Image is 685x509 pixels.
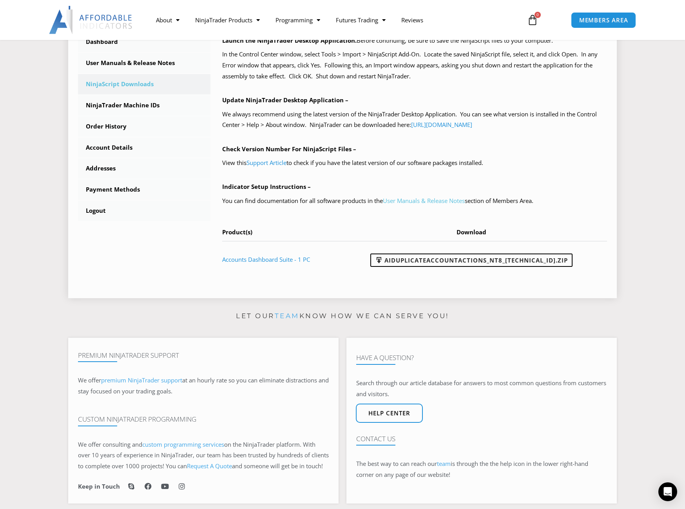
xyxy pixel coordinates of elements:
h4: Have A Question? [356,354,607,362]
a: Account Details [78,138,210,158]
p: Search through our article database for answers to most common questions from customers and visit... [356,378,607,400]
div: Open Intercom Messenger [658,482,677,501]
a: NinjaTrader Products [187,11,268,29]
a: premium NinjaTrader support [101,376,182,384]
span: Help center [368,410,410,416]
a: NinjaScript Downloads [78,74,210,94]
b: Update NinjaTrader Desktop Application – [222,96,348,104]
span: We offer consulting and [78,440,224,448]
nav: Menu [148,11,518,29]
span: on the NinjaTrader platform. With over 10 years of experience in NinjaTrader, our team has been t... [78,440,329,470]
a: team [275,312,299,320]
p: In the Control Center window, select Tools > Import > NinjaScript Add-On. Locate the saved NinjaS... [222,49,607,82]
a: Order History [78,116,210,137]
a: team [437,460,451,467]
span: We offer [78,376,101,384]
a: Reviews [393,11,431,29]
p: You can find documentation for all software products in the section of Members Area. [222,196,607,206]
img: LogoAI | Affordable Indicators – NinjaTrader [49,6,133,34]
a: Logout [78,201,210,221]
a: MEMBERS AREA [571,12,636,28]
b: Indicator Setup Instructions – [222,183,311,190]
p: Before continuing, be sure to save the NinjaScript files to your computer. [222,35,607,46]
a: AIDuplicateAccountActions_NT8_[TECHNICAL_ID].zip [370,254,573,267]
h4: Custom NinjaTrader Programming [78,415,329,423]
span: MEMBERS AREA [579,17,628,23]
span: 0 [535,12,541,18]
p: We always recommend using the latest version of the NinjaTrader Desktop Application. You can see ... [222,109,607,131]
a: Addresses [78,158,210,179]
h4: Premium NinjaTrader Support [78,351,329,359]
b: Check Version Number For NinjaScript Files – [222,145,356,153]
a: About [148,11,187,29]
span: Product(s) [222,228,252,236]
p: Let our know how we can serve you! [68,310,617,322]
span: at an hourly rate so you can eliminate distractions and stay focused on your trading goals. [78,376,329,395]
a: Accounts Dashboard Suite - 1 PC [222,255,310,263]
b: Launch the NinjaTrader Desktop Application. [222,36,357,44]
a: NinjaTrader Machine IDs [78,95,210,116]
h4: Contact Us [356,435,607,443]
p: View this to check if you have the latest version of our software packages installed. [222,158,607,168]
a: Payment Methods [78,179,210,200]
h6: Keep in Touch [78,483,120,490]
a: Dashboard [78,32,210,52]
a: User Manuals & Release Notes [78,53,210,73]
nav: Account pages [78,32,210,221]
a: Request A Quote [187,462,232,470]
a: Help center [356,404,423,423]
a: [URL][DOMAIN_NAME] [411,121,472,129]
a: Support Article [246,159,286,167]
a: 0 [515,9,550,31]
a: Programming [268,11,328,29]
a: User Manuals & Release Notes [383,197,465,205]
p: The best way to can reach our is through the the help icon in the lower right-hand corner on any ... [356,458,607,480]
a: Futures Trading [328,11,393,29]
span: Download [457,228,486,236]
a: custom programming services [142,440,224,448]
